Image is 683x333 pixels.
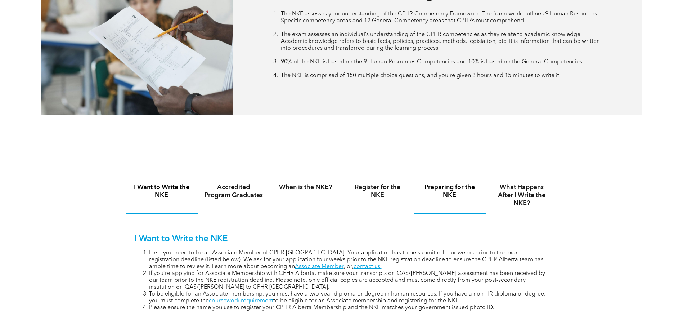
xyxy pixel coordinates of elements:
h4: I Want to Write the NKE [132,183,191,199]
h4: Register for the NKE [348,183,407,199]
span: 90% of the NKE is based on the 9 Human Resources Competencies and 10% is based on the General Com... [281,59,584,65]
li: Please ensure the name you use to register your CPHR Alberta Membership and the NKE matches your ... [149,305,549,311]
a: Associate Member [295,264,344,270]
span: The NKE assesses your understanding of the CPHR Competency Framework. The framework outlines 9 Hu... [281,11,597,24]
h4: When is the NKE? [276,183,335,191]
span: The exam assesses an individual’s understanding of the CPHR competencies as they relate to academ... [281,32,600,51]
a: coursework requirement [209,298,273,304]
h4: Accredited Program Graduates [204,183,263,199]
a: contact us. [354,264,382,270]
p: I Want to Write the NKE [135,234,549,244]
span: The NKE is comprised of 150 multiple choice questions, and you’re given 3 hours and 15 minutes to... [281,73,561,79]
h4: Preparing for the NKE [420,183,479,199]
h4: What Happens After I Write the NKE? [492,183,551,207]
li: First, you need to be an Associate Member of CPHR [GEOGRAPHIC_DATA]. Your application has to be s... [149,250,549,270]
li: If you’re applying for Associate Membership with CPHR Alberta, make sure your transcripts or IQAS... [149,270,549,291]
li: To be eligible for an Associate membership, you must have a two-year diploma or degree in human r... [149,291,549,305]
